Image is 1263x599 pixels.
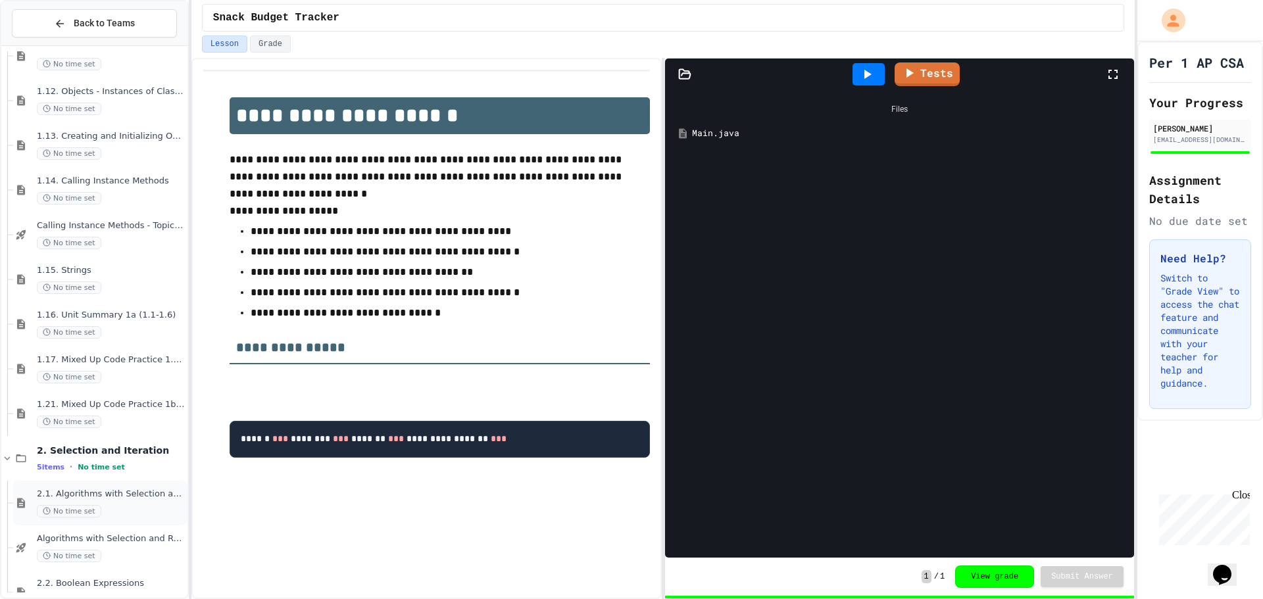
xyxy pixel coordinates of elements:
span: No time set [78,463,125,471]
span: 1.15. Strings [37,265,185,276]
span: No time set [37,237,101,249]
div: Main.java [692,127,1126,140]
div: [PERSON_NAME] [1153,122,1247,134]
h2: Assignment Details [1149,171,1251,208]
span: No time set [37,505,101,517]
span: No time set [37,371,101,383]
button: Lesson [202,36,247,53]
button: Back to Teams [12,9,177,37]
span: Algorithms with Selection and Repetition - Topic 2.1 [37,533,185,544]
div: My Account [1148,5,1189,36]
span: No time set [37,192,101,204]
span: 2. Selection and Iteration [37,444,185,456]
span: 1 [940,571,945,582]
span: 1.12. Objects - Instances of Classes [37,86,185,97]
span: • [70,462,72,472]
span: No time set [37,58,101,70]
span: Submit Answer [1051,571,1113,582]
h1: Per 1 AP CSA [1149,53,1244,72]
span: No time set [37,416,101,428]
span: 1.17. Mixed Up Code Practice 1.1-1.6 [37,354,185,366]
button: Grade [250,36,291,53]
div: No due date set [1149,213,1251,229]
div: Chat with us now!Close [5,5,91,84]
span: No time set [37,103,101,115]
div: [EMAIL_ADDRESS][DOMAIN_NAME] [1153,135,1247,145]
span: 1 [922,570,931,583]
a: Tests [895,62,960,86]
iframe: chat widget [1208,546,1250,586]
h2: Your Progress [1149,93,1251,112]
span: No time set [37,550,101,562]
span: 1.21. Mixed Up Code Practice 1b (1.7-1.15) [37,399,185,410]
span: Snack Budget Tracker [213,10,339,26]
span: 2.2. Boolean Expressions [37,578,185,589]
iframe: chat widget [1154,489,1250,545]
span: No time set [37,147,101,160]
span: 5 items [37,463,64,471]
span: 2.1. Algorithms with Selection and Repetition [37,489,185,500]
button: Submit Answer [1041,566,1124,587]
h3: Need Help? [1160,251,1240,266]
span: 1.13. Creating and Initializing Objects: Constructors [37,131,185,142]
div: Files [672,97,1127,122]
span: 1.16. Unit Summary 1a (1.1-1.6) [37,310,185,321]
button: View grade [955,565,1034,588]
p: Switch to "Grade View" to access the chat feature and communicate with your teacher for help and ... [1160,272,1240,390]
span: Calling Instance Methods - Topic 1.14 [37,220,185,231]
span: 1.14. Calling Instance Methods [37,176,185,187]
span: / [934,571,939,582]
span: No time set [37,281,101,294]
span: Back to Teams [74,16,135,30]
span: No time set [37,326,101,339]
